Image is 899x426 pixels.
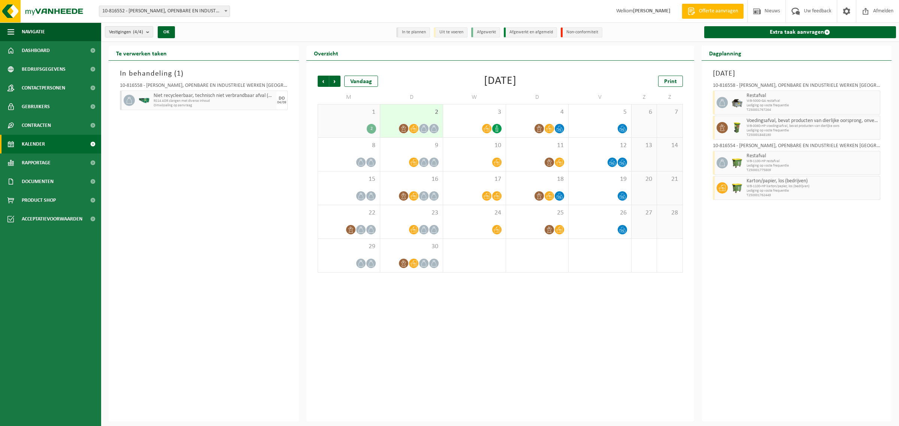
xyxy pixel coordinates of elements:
[506,91,569,104] td: D
[322,209,376,217] span: 22
[22,79,65,97] span: Contactpersonen
[318,91,381,104] td: M
[732,182,743,194] img: WB-1100-HPE-GN-50
[447,108,502,116] span: 3
[572,142,627,150] span: 12
[22,22,45,41] span: Navigatie
[158,26,175,38] button: OK
[510,108,565,116] span: 4
[322,142,376,150] span: 8
[22,191,56,210] span: Product Shop
[484,76,517,87] div: [DATE]
[322,175,376,183] span: 15
[120,83,288,91] div: 10-816558 - [PERSON_NAME], OPENBARE EN INDUSTRIËLE WERKEN [GEOGRAPHIC_DATA] - [GEOGRAPHIC_DATA]
[747,184,878,189] span: WB-1100-HP karton/papier, los (bedrijven)
[22,60,66,79] span: Bedrijfsgegevens
[154,99,275,103] span: RS14 ADR slangen met diverse inhoud
[747,193,878,198] span: T250001762449
[177,70,181,77] span: 1
[747,178,878,184] span: Karton/papier, los (bedrijven)
[747,189,878,193] span: Lediging op vaste frequentie
[120,68,288,79] h3: In behandeling ( )
[384,209,439,217] span: 23
[661,209,678,217] span: 28
[732,122,743,133] img: WB-0060-HPE-GN-50
[747,103,878,108] span: Lediging op vaste frequentie
[277,101,286,104] div: 04/09
[657,91,682,104] td: Z
[635,108,653,116] span: 6
[105,26,153,37] button: Vestigingen(4/4)
[747,128,878,133] span: Lediging op vaste frequentie
[139,98,150,103] img: HK-RS-14-GN-00
[447,175,502,183] span: 17
[510,175,565,183] span: 18
[697,7,740,15] span: Offerte aanvragen
[99,6,230,16] span: 10-816552 - VICTOR PEETERS, OPENBARE EN INDUSTRIËLE WERKEN HERENTALS - HERENTALS
[658,76,683,87] a: Print
[747,164,878,168] span: Lediging op vaste frequentie
[572,209,627,217] span: 26
[329,76,340,87] span: Volgende
[22,135,45,153] span: Kalender
[713,68,881,79] h3: [DATE]
[569,91,632,104] td: V
[471,27,500,37] li: Afgewerkt
[635,142,653,150] span: 13
[22,41,50,60] span: Dashboard
[504,27,557,37] li: Afgewerkt en afgemeld
[322,108,376,116] span: 1
[384,142,439,150] span: 9
[133,30,143,34] count: (4/4)
[661,175,678,183] span: 21
[109,27,143,38] span: Vestigingen
[747,153,878,159] span: Restafval
[747,108,878,112] span: T250001767264
[22,172,54,191] span: Documenten
[306,46,346,60] h2: Overzicht
[22,97,50,116] span: Gebruikers
[732,157,743,168] img: WB-1100-HPE-GN-50
[396,27,430,37] li: In te plannen
[318,76,329,87] span: Vorige
[704,26,896,38] a: Extra taak aanvragen
[747,133,878,137] span: T250001848190
[713,143,881,151] div: 10-816554 - [PERSON_NAME], OPENBARE EN INDUSTRIËLE WERKEN [GEOGRAPHIC_DATA]-WINKEL - [GEOGRAPHIC_...
[344,76,378,87] div: Vandaag
[22,210,82,228] span: Acceptatievoorwaarden
[22,116,51,135] span: Contracten
[732,97,743,108] img: WB-5000-GAL-GY-01
[747,159,878,164] span: WB-1100-HP restafval
[661,142,678,150] span: 14
[635,209,653,217] span: 27
[747,168,878,173] span: T250001775809
[154,93,275,99] span: Niet recycleerbaar, technisch niet verbrandbaar afval (brandbaar)
[702,46,749,60] h2: Dagplanning
[713,83,881,91] div: 10-816558 - [PERSON_NAME], OPENBARE EN INDUSTRIËLE WERKEN [GEOGRAPHIC_DATA] - [GEOGRAPHIC_DATA]
[747,93,878,99] span: Restafval
[510,209,565,217] span: 25
[380,91,443,104] td: D
[447,142,502,150] span: 10
[443,91,506,104] td: W
[632,91,657,104] td: Z
[384,108,439,116] span: 2
[661,108,678,116] span: 7
[384,175,439,183] span: 16
[99,6,230,17] span: 10-816552 - VICTOR PEETERS, OPENBARE EN INDUSTRIËLE WERKEN HERENTALS - HERENTALS
[367,124,376,134] div: 2
[572,108,627,116] span: 5
[747,99,878,103] span: WB-5000-GA restafval
[561,27,602,37] li: Non-conformiteit
[279,96,285,101] div: DO
[633,8,671,14] strong: [PERSON_NAME]
[572,175,627,183] span: 19
[747,124,878,128] span: WB-0060-HP voedingsafval, bevat producten van dierlijke oors
[682,4,744,19] a: Offerte aanvragen
[434,27,467,37] li: Uit te voeren
[510,142,565,150] span: 11
[322,243,376,251] span: 29
[384,243,439,251] span: 30
[635,175,653,183] span: 20
[154,103,275,108] span: Omwisseling op aanvraag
